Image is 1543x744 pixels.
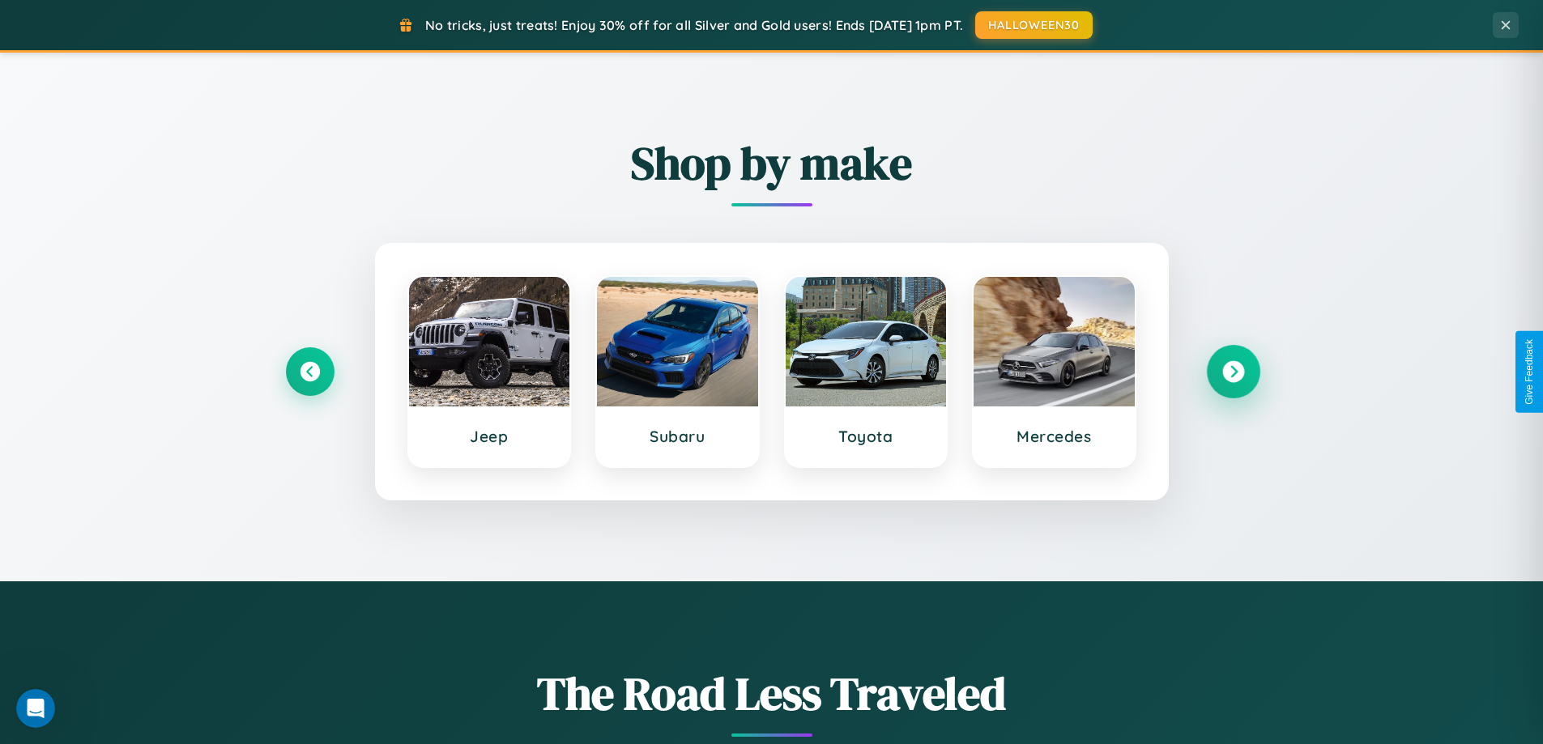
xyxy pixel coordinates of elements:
[990,427,1119,446] h3: Mercedes
[802,427,931,446] h3: Toyota
[286,662,1258,725] h1: The Road Less Traveled
[16,689,55,728] iframe: Intercom live chat
[613,427,742,446] h3: Subaru
[286,132,1258,194] h2: Shop by make
[975,11,1093,39] button: HALLOWEEN30
[425,427,554,446] h3: Jeep
[425,17,963,33] span: No tricks, just treats! Enjoy 30% off for all Silver and Gold users! Ends [DATE] 1pm PT.
[1524,339,1535,405] div: Give Feedback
